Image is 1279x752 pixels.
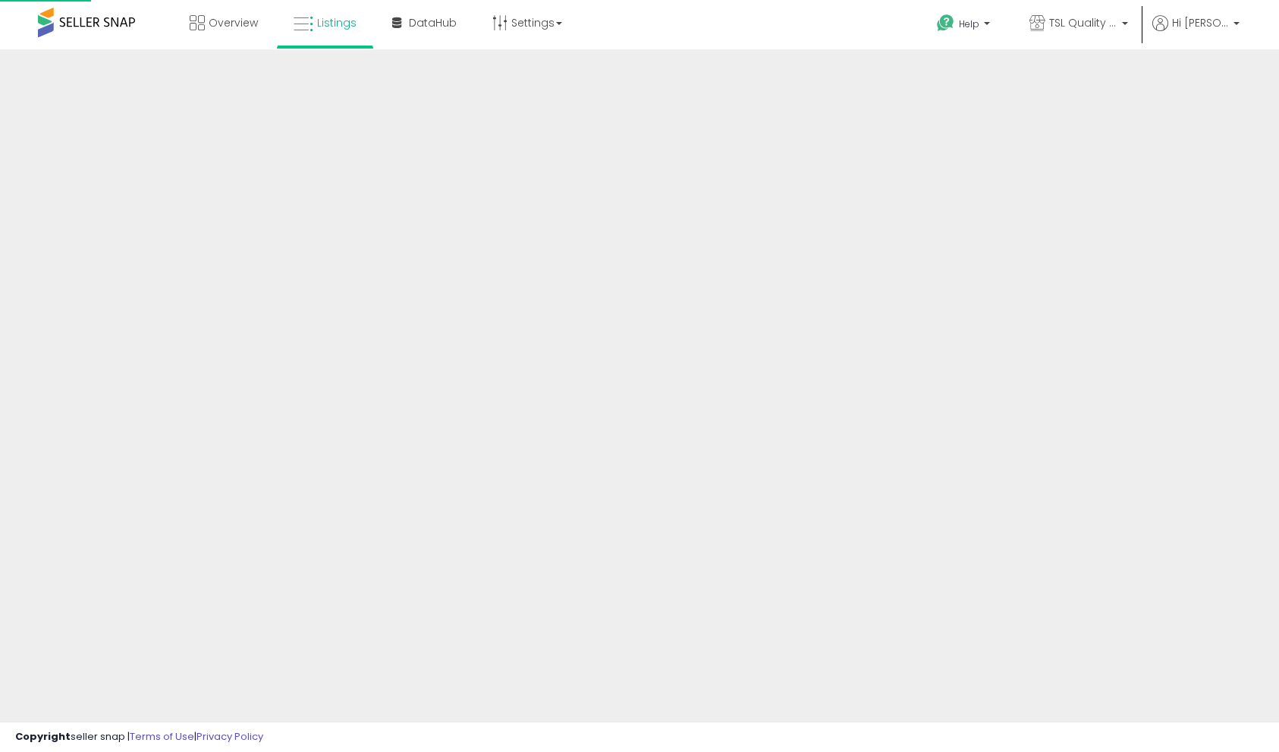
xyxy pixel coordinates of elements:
[209,15,258,30] span: Overview
[1152,15,1240,49] a: Hi [PERSON_NAME]
[317,15,357,30] span: Listings
[1172,15,1229,30] span: Hi [PERSON_NAME]
[1049,15,1117,30] span: TSL Quality Products
[409,15,457,30] span: DataHub
[936,14,955,33] i: Get Help
[959,17,979,30] span: Help
[925,2,1005,49] a: Help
